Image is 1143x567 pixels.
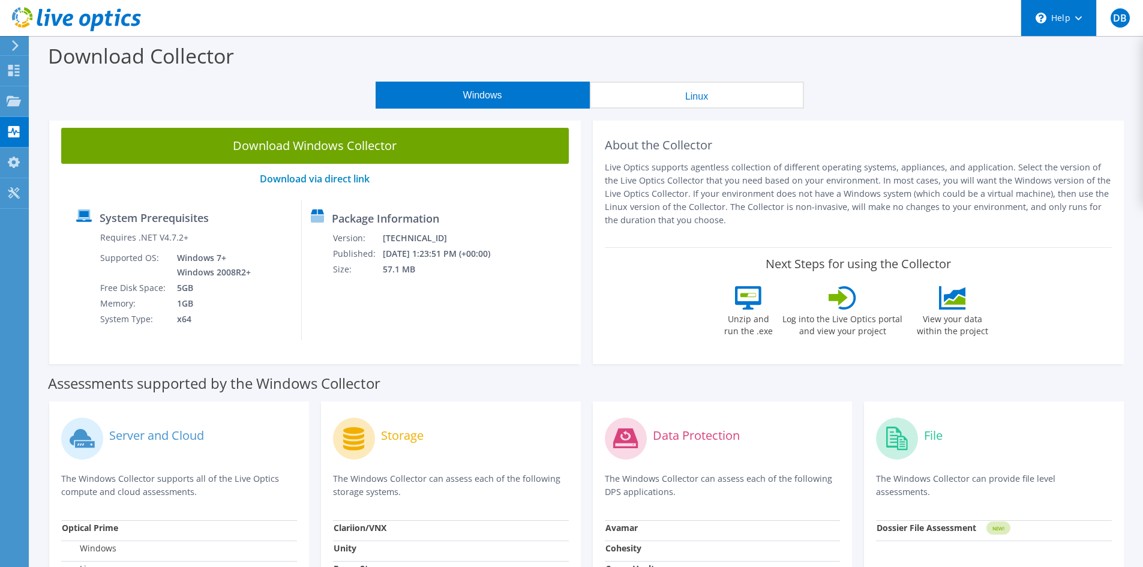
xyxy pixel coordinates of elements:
[48,377,380,389] label: Assessments supported by the Windows Collector
[100,232,188,244] label: Requires .NET V4.7.2+
[1036,13,1046,23] svg: \n
[909,310,995,337] label: View your data within the project
[605,472,841,499] p: The Windows Collector can assess each of the following DPS applications.
[876,472,1112,499] p: The Windows Collector can provide file level assessments.
[332,230,382,246] td: Version:
[721,310,776,337] label: Unzip and run the .exe
[100,280,168,296] td: Free Disk Space:
[382,262,506,277] td: 57.1 MB
[62,522,118,533] strong: Optical Prime
[334,522,386,533] strong: Clariion/VNX
[653,430,740,442] label: Data Protection
[100,311,168,327] td: System Type:
[168,250,253,280] td: Windows 7+ Windows 2008R2+
[590,82,804,109] button: Linux
[61,472,297,499] p: The Windows Collector supports all of the Live Optics compute and cloud assessments.
[333,472,569,499] p: The Windows Collector can assess each of the following storage systems.
[109,430,204,442] label: Server and Cloud
[332,246,382,262] td: Published:
[260,172,370,185] a: Download via direct link
[376,82,590,109] button: Windows
[382,246,506,262] td: [DATE] 1:23:51 PM (+00:00)
[168,296,253,311] td: 1GB
[605,161,1112,227] p: Live Optics supports agentless collection of different operating systems, appliances, and applica...
[100,250,168,280] td: Supported OS:
[766,257,951,271] label: Next Steps for using the Collector
[62,542,116,554] label: Windows
[924,430,943,442] label: File
[61,128,569,164] a: Download Windows Collector
[332,212,439,224] label: Package Information
[168,311,253,327] td: x64
[100,212,209,224] label: System Prerequisites
[382,230,506,246] td: [TECHNICAL_ID]
[381,430,424,442] label: Storage
[605,542,641,554] strong: Cohesity
[782,310,903,337] label: Log into the Live Optics portal and view your project
[100,296,168,311] td: Memory:
[168,280,253,296] td: 5GB
[877,522,976,533] strong: Dossier File Assessment
[605,138,1112,152] h2: About the Collector
[334,542,356,554] strong: Unity
[332,262,382,277] td: Size:
[48,42,234,70] label: Download Collector
[1111,8,1130,28] span: DB
[605,522,638,533] strong: Avamar
[992,525,1004,532] tspan: NEW!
